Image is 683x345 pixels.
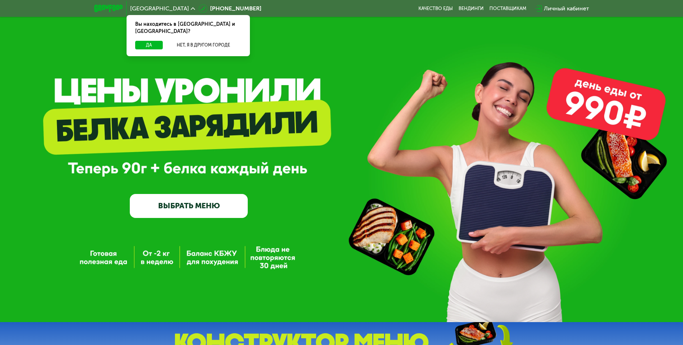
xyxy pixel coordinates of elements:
[418,6,453,11] a: Качество еды
[166,41,241,49] button: Нет, я в другом городе
[130,6,189,11] span: [GEOGRAPHIC_DATA]
[135,41,163,49] button: Да
[459,6,484,11] a: Вендинги
[127,15,250,41] div: Вы находитесь в [GEOGRAPHIC_DATA] и [GEOGRAPHIC_DATA]?
[199,4,261,13] a: [PHONE_NUMBER]
[544,4,589,13] div: Личный кабинет
[489,6,526,11] div: поставщикам
[130,194,248,218] a: ВЫБРАТЬ МЕНЮ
